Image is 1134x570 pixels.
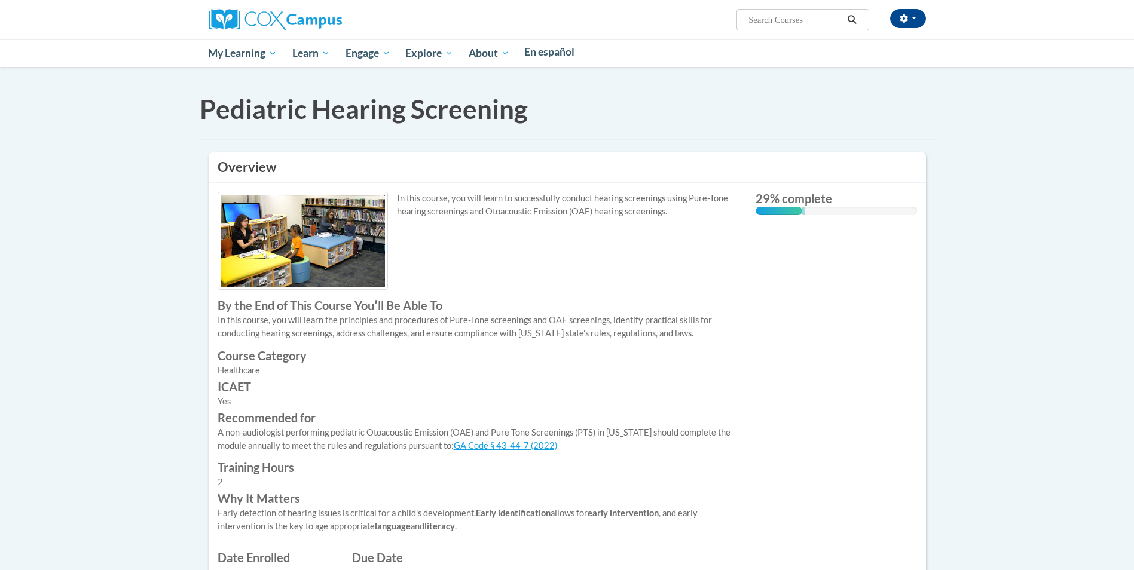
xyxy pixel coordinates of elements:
img: Cox Campus [209,9,342,30]
a: My Learning [201,39,285,67]
button: Search [843,13,861,27]
strong: Early identification [476,508,551,518]
label: ICAET [218,380,738,393]
p: Early detection of hearing issues is critical for a child's development. allows for , and early i... [218,507,738,533]
label: Course Category [218,349,738,362]
div: Yes [218,395,738,408]
div: Healthcare [218,364,738,377]
p: A non-audiologist performing pediatric Otoacoustic Emission (OAE) and Pure Tone Screenings (PTS) ... [218,426,738,452]
label: Due Date [352,551,469,564]
label: Date Enrolled [218,551,334,564]
span: Learn [292,46,330,60]
a: Cox Campus [209,14,342,24]
p: In this course, you will learn the principles and procedures of Pure-Tone screenings and OAE scre... [218,314,738,340]
span: Explore [405,46,453,60]
span: About [469,46,509,60]
a: About [461,39,517,67]
div: Main menu [191,39,944,67]
div: 29% complete [756,207,802,215]
label: Why It Matters [218,492,738,505]
img: Course logo image [218,192,388,290]
span: Pediatric Hearing Screening [200,93,528,124]
label: By the End of This Course Youʹll Be Able To [218,299,738,312]
a: Learn [285,39,338,67]
strong: early intervention [588,508,659,518]
a: En español [517,39,583,65]
button: Account Settings [890,9,926,28]
i:  [846,16,857,24]
label: Recommended for [218,411,738,424]
a: GA Code § 43-44-7 (2022) [454,440,557,451]
label: Training Hours [218,461,738,474]
p: In this course, you will learn to successfully conduct hearing screenings using Pure-Tone hearing... [218,192,738,218]
a: Engage [338,39,398,67]
span: My Learning [208,46,277,60]
input: Search Courses [747,13,843,27]
label: 29% complete [756,192,917,205]
a: Explore [398,39,461,67]
strong: language [375,521,411,531]
div: 0.001% [802,207,805,215]
span: En español [524,45,574,58]
div: 2 [218,476,738,489]
strong: literacy [424,521,455,531]
span: Engage [346,46,390,60]
h3: Overview [218,158,917,177]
